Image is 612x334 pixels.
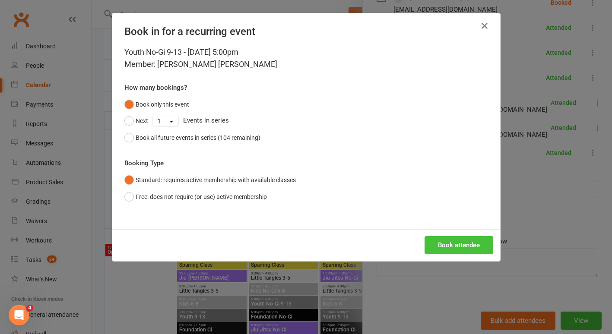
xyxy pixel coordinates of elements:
button: Next [124,113,148,129]
h4: Book in for a recurring event [124,25,488,38]
button: Standard: requires active membership with available classes [124,172,296,188]
div: Book all future events in series (104 remaining) [136,133,260,142]
button: Free: does not require (or use) active membership [124,189,267,205]
button: Book only this event [124,96,189,113]
button: Book all future events in series (104 remaining) [124,129,260,146]
div: Youth No-Gi 9-13 - [DATE] 5:00pm Member: [PERSON_NAME] [PERSON_NAME] [124,46,488,70]
button: Close [478,19,492,33]
div: Events in series [124,113,488,129]
label: Booking Type [124,158,164,168]
button: Book attendee [425,236,493,254]
iframe: Intercom live chat [9,305,29,325]
span: 4 [26,305,33,312]
label: How many bookings? [124,82,187,93]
